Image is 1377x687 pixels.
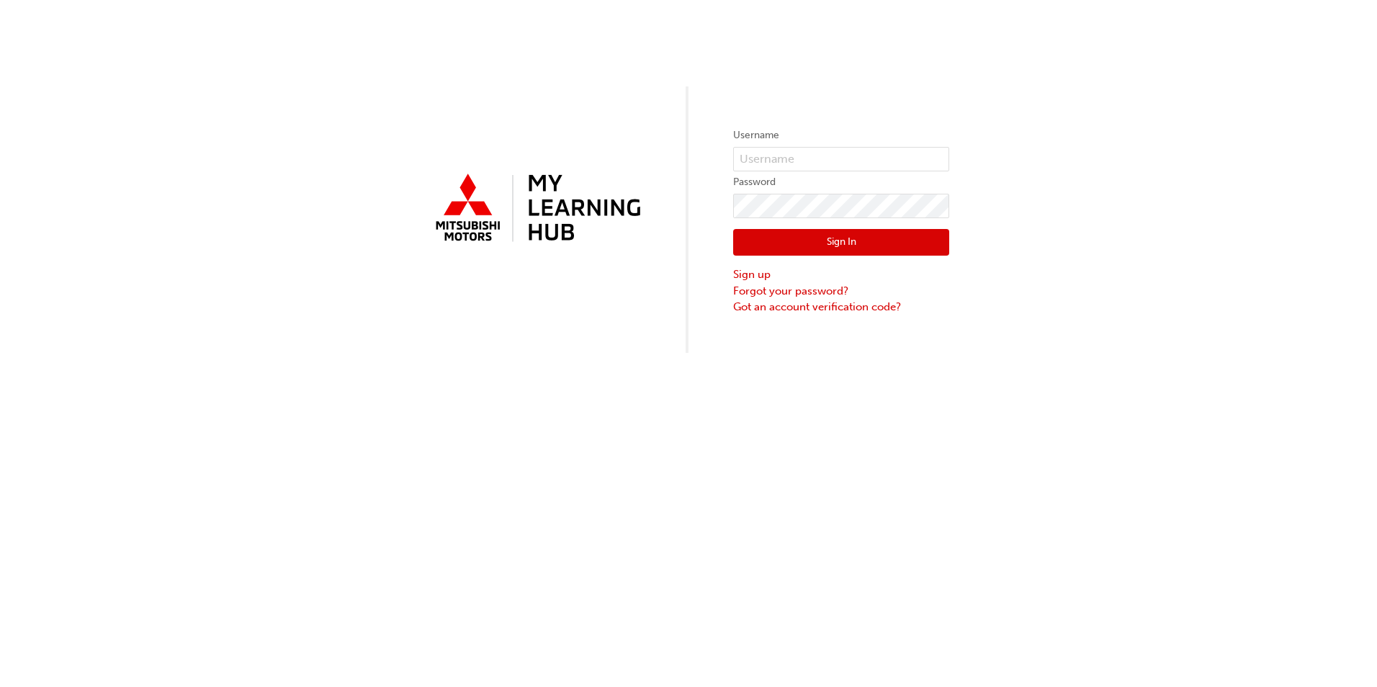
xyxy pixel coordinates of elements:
a: Forgot your password? [733,283,949,300]
button: Sign In [733,229,949,256]
img: mmal [428,168,644,250]
a: Sign up [733,266,949,283]
input: Username [733,147,949,171]
label: Password [733,174,949,191]
label: Username [733,127,949,144]
a: Got an account verification code? [733,299,949,315]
